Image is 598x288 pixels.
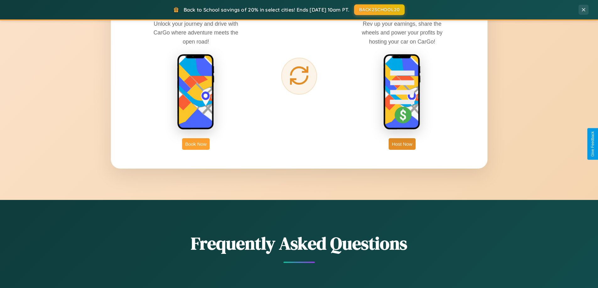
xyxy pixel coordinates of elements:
button: Host Now [389,138,415,150]
img: rent phone [177,54,215,130]
img: host phone [383,54,421,130]
button: BACK2SCHOOL20 [354,4,405,15]
h2: Frequently Asked Questions [111,231,488,255]
button: Book Now [182,138,210,150]
div: Give Feedback [590,131,595,157]
p: Rev up your earnings, share the wheels and power your profits by hosting your car on CarGo! [355,19,449,46]
span: Back to School savings of 20% in select cities! Ends [DATE] 10am PT. [184,7,349,13]
p: Unlock your journey and drive with CarGo where adventure meets the open road! [149,19,243,46]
